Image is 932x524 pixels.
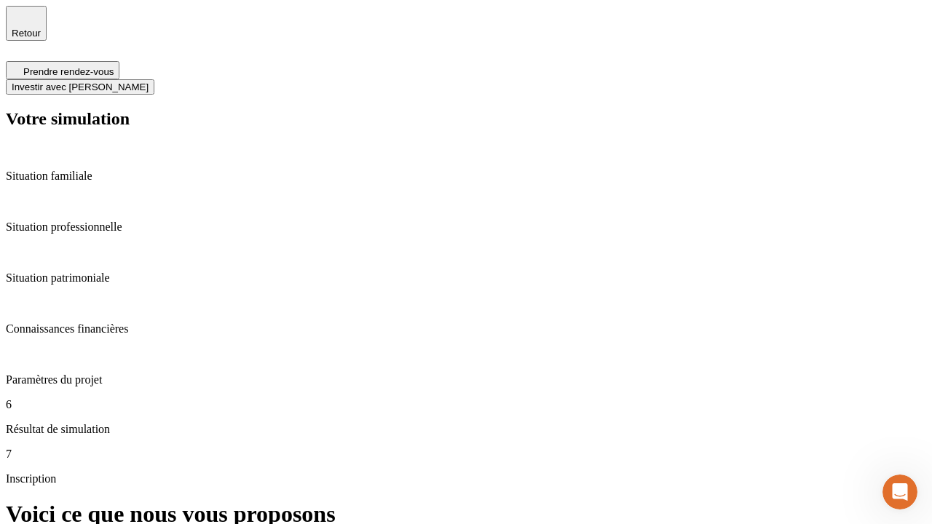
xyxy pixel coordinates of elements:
[882,475,917,509] iframe: Intercom live chat
[6,423,926,436] p: Résultat de simulation
[6,373,926,386] p: Paramètres du projet
[6,79,154,95] button: Investir avec [PERSON_NAME]
[6,109,926,129] h2: Votre simulation
[6,6,47,41] button: Retour
[12,82,149,92] span: Investir avec [PERSON_NAME]
[6,221,926,234] p: Situation professionnelle
[6,271,926,285] p: Situation patrimoniale
[6,322,926,336] p: Connaissances financières
[12,28,41,39] span: Retour
[6,472,926,485] p: Inscription
[6,448,926,461] p: 7
[6,61,119,79] button: Prendre rendez-vous
[6,170,926,183] p: Situation familiale
[6,398,926,411] p: 6
[23,66,114,77] span: Prendre rendez-vous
